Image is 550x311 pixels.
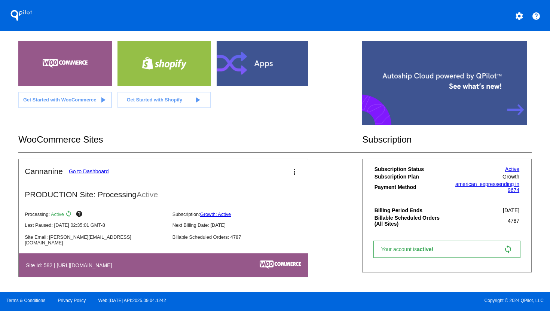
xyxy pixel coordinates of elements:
th: Billable Scheduled Orders (All Sites) [374,214,447,227]
p: Next Billing Date: [DATE] [172,222,314,228]
th: Payment Method [374,181,447,193]
p: Last Paused: [DATE] 02:35:01 GMT-8 [25,222,166,228]
span: active! [417,246,437,252]
h2: WooCommerce Sites [18,134,362,145]
th: Subscription Status [374,166,447,173]
span: Get Started with WooCommerce [23,97,96,103]
img: c53aa0e5-ae75-48aa-9bee-956650975ee5 [260,260,301,269]
h1: QPilot [6,8,36,23]
p: Billable Scheduled Orders: 4787 [172,234,314,240]
p: Site Email: [PERSON_NAME][EMAIL_ADDRESS][DOMAIN_NAME] [25,234,166,246]
span: [DATE] [503,207,519,213]
span: Active [137,190,158,199]
h4: Site Id: 582 | [URL][DOMAIN_NAME] [26,262,116,268]
span: Active [51,211,64,217]
a: Terms & Conditions [6,298,45,303]
span: Your account is [381,246,441,252]
a: Growth: Active [200,211,231,217]
span: american_express [455,181,498,187]
a: Privacy Policy [58,298,86,303]
span: Copyright © 2024 QPilot, LLC [281,298,544,303]
span: Growth [502,174,519,180]
p: Subscription: [172,211,314,217]
a: Web:[DATE] API:2025.09.04.1242 [98,298,166,303]
a: Active [505,166,519,172]
mat-icon: play_arrow [98,95,107,104]
a: Get Started with Shopify [117,92,211,108]
a: Your account isactive! sync [373,241,520,258]
mat-icon: help [76,210,85,219]
mat-icon: sync [65,210,74,219]
a: Go to Dashboard [69,168,109,174]
mat-icon: play_arrow [193,95,202,104]
mat-icon: more_vert [290,167,299,176]
a: Get Started with WooCommerce [18,92,112,108]
h2: PRODUCTION Site: Processing [19,184,308,199]
span: Get Started with Shopify [127,97,183,103]
mat-icon: settings [515,12,524,21]
a: american_expressending in 9674 [455,181,519,193]
h2: Subscription [362,134,532,145]
span: 4787 [508,218,519,224]
th: Subscription Plan [374,173,447,180]
mat-icon: help [532,12,541,21]
th: Billing Period Ends [374,207,447,214]
h2: Cannanine [25,167,63,176]
p: Processing: [25,210,166,219]
mat-icon: sync [504,245,513,254]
